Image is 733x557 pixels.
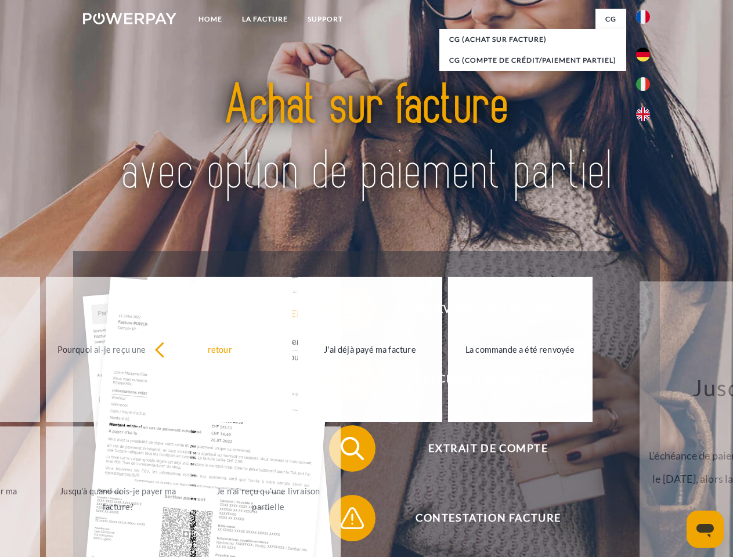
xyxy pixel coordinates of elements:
[636,77,650,91] img: it
[595,9,626,30] a: CG
[455,341,586,357] div: La commande a été renvoyée
[329,425,631,472] button: Extrait de compte
[439,29,626,50] a: CG (achat sur facture)
[439,50,626,71] a: CG (Compte de crédit/paiement partiel)
[636,48,650,62] img: de
[636,10,650,24] img: fr
[53,483,183,515] div: Jusqu'à quand dois-je payer ma facture?
[346,495,630,541] span: Contestation Facture
[189,9,232,30] a: Home
[232,9,298,30] a: LA FACTURE
[154,341,285,357] div: retour
[305,341,435,357] div: J'ai déjà payé ma facture
[298,9,353,30] a: Support
[346,425,630,472] span: Extrait de compte
[111,56,622,222] img: title-powerpay_fr.svg
[203,483,334,515] div: Je n'ai reçu qu'une livraison partielle
[636,107,650,121] img: en
[687,511,724,548] iframe: Bouton de lancement de la fenêtre de messagerie
[329,495,631,541] button: Contestation Facture
[83,13,176,24] img: logo-powerpay-white.svg
[53,341,183,357] div: Pourquoi ai-je reçu une facture?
